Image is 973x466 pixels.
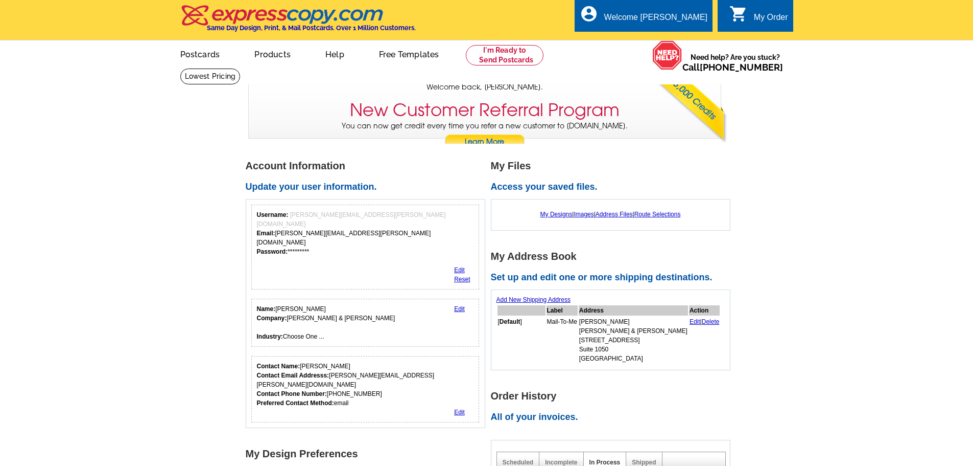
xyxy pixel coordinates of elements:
[491,161,736,171] h1: My Files
[363,41,456,65] a: Free Templates
[257,363,300,370] strong: Contact Name:
[350,100,620,121] h3: New Customer Referral Program
[500,318,520,325] b: Default
[257,362,474,408] div: [PERSON_NAME] [PERSON_NAME][EMAIL_ADDRESS][PERSON_NAME][DOMAIN_NAME] [PHONE_NUMBER] email
[580,5,598,23] i: account_circle
[257,211,446,228] span: [PERSON_NAME][EMAIL_ADDRESS][PERSON_NAME][DOMAIN_NAME]
[540,211,573,218] a: My Designs
[444,135,525,150] a: Learn More
[246,182,491,193] h2: Update your user information.
[729,5,748,23] i: shopping_cart
[634,211,681,218] a: Route Selections
[257,304,395,341] div: [PERSON_NAME] [PERSON_NAME] & [PERSON_NAME] Choose One ...
[257,400,334,407] strong: Preferred Contact Method:
[164,41,236,65] a: Postcards
[251,356,480,423] div: Who should we contact regarding order issues?
[238,41,307,65] a: Products
[491,391,736,402] h1: Order History
[257,210,474,256] div: [PERSON_NAME][EMAIL_ADDRESS][PERSON_NAME][DOMAIN_NAME] *********
[454,409,465,416] a: Edit
[503,459,534,466] a: Scheduled
[246,449,491,459] h1: My Design Preferences
[249,121,721,150] p: You can now get credit every time you refer a new customer to [DOMAIN_NAME].
[454,276,470,283] a: Reset
[246,161,491,171] h1: Account Information
[596,211,633,218] a: Address Files
[702,318,720,325] a: Delete
[257,230,275,237] strong: Email:
[579,317,688,364] td: [PERSON_NAME] [PERSON_NAME] & [PERSON_NAME] [STREET_ADDRESS] Suite 1050 [GEOGRAPHIC_DATA]
[257,333,283,340] strong: Industry:
[754,13,788,27] div: My Order
[652,40,682,70] img: help
[257,211,289,218] strong: Username:
[251,205,480,290] div: Your login information.
[207,24,416,32] h4: Same Day Design, Print, & Mail Postcards. Over 1 Million Customers.
[491,412,736,423] h2: All of your invoices.
[604,13,707,27] div: Welcome [PERSON_NAME]
[251,299,480,347] div: Your personal details.
[682,62,783,73] span: Call
[426,82,543,93] span: Welcome back, [PERSON_NAME].
[545,459,577,466] a: Incomplete
[574,211,594,218] a: Images
[180,12,416,32] a: Same Day Design, Print, & Mail Postcards. Over 1 Million Customers.
[579,305,688,316] th: Address
[257,390,327,397] strong: Contact Phone Number:
[700,62,783,73] a: [PHONE_NUMBER]
[491,272,736,283] h2: Set up and edit one or more shipping destinations.
[257,372,329,379] strong: Contact Email Addresss:
[309,41,361,65] a: Help
[491,182,736,193] h2: Access your saved files.
[547,317,578,364] td: Mail-To-Me
[689,317,720,364] td: |
[689,305,720,316] th: Action
[496,205,725,224] div: | | |
[257,315,287,322] strong: Company:
[729,11,788,24] a: shopping_cart My Order
[682,52,788,73] span: Need help? Are you stuck?
[497,317,545,364] td: [ ]
[257,305,276,313] strong: Name:
[454,267,465,274] a: Edit
[257,248,288,255] strong: Password:
[589,459,621,466] a: In Process
[547,305,578,316] th: Label
[690,318,700,325] a: Edit
[632,459,656,466] a: Shipped
[491,251,736,262] h1: My Address Book
[454,305,465,313] a: Edit
[496,296,571,303] a: Add New Shipping Address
